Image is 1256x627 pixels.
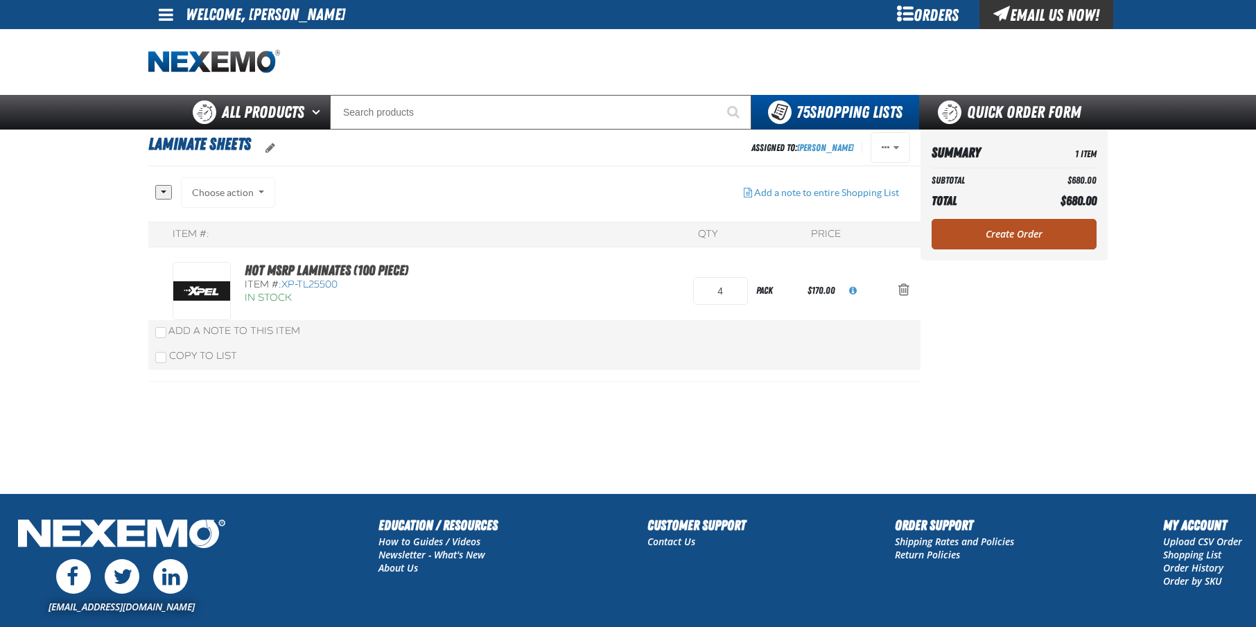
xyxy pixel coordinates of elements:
[717,95,751,130] button: Start Searching
[887,276,921,306] button: Action Remove Hot MSRP Laminates (100 Piece) from LAMINATE SHEETS
[797,142,853,153] a: [PERSON_NAME]
[895,515,1014,536] h2: Order Support
[838,276,868,306] button: View All Prices for XP-TL25500
[148,134,251,154] span: LAMINATE SHEETS
[49,600,195,613] a: [EMAIL_ADDRESS][DOMAIN_NAME]
[796,103,810,122] strong: 75
[254,133,286,164] button: oro.shoppinglist.label.edit.tooltip
[378,548,485,561] a: Newsletter - What's New
[811,228,841,241] div: Price
[281,279,338,290] span: XP-TL25500
[245,262,408,279] a: Hot MSRP Laminates (100 Piece)
[1027,141,1097,165] td: 1 Item
[378,535,480,548] a: How to Guides / Videos
[222,100,304,125] span: All Products
[378,561,418,574] a: About Us
[155,352,166,363] input: Copy To List
[330,95,751,130] input: Search
[1163,561,1223,574] a: Order History
[748,275,805,306] div: pack
[647,535,695,548] a: Contact Us
[919,95,1107,130] a: Quick Order Form
[148,50,280,74] a: Home
[155,327,166,338] input: Add a Note to This Item
[693,277,748,305] input: Product Quantity
[378,515,498,536] h2: Education / Resources
[932,171,1027,190] th: Subtotal
[307,95,330,130] button: Open All Products pages
[1163,548,1221,561] a: Shopping List
[245,292,506,305] div: In Stock
[1163,515,1242,536] h2: My Account
[932,141,1027,165] th: Summary
[733,177,910,208] button: Add a note to entire Shopping List
[168,325,300,337] span: Add a Note to This Item
[796,103,902,122] span: Shopping Lists
[173,228,209,241] div: Item #:
[751,95,919,130] button: You have 75 Shopping Lists. Open to view details
[1163,574,1222,588] a: Order by SKU
[155,350,237,362] label: Copy To List
[698,228,717,241] div: QTY
[148,50,280,74] img: Nexemo logo
[808,285,835,296] span: $170.00
[1027,171,1097,190] td: $680.00
[647,515,746,536] h2: Customer Support
[932,190,1027,212] th: Total
[751,139,853,157] div: Assigned To:
[895,548,960,561] a: Return Policies
[245,279,506,292] div: Item #:
[1061,193,1097,208] span: $680.00
[932,219,1097,249] a: Create Order
[14,515,229,556] img: Nexemo Logo
[1163,535,1242,548] a: Upload CSV Order
[895,535,1014,548] a: Shipping Rates and Policies
[871,132,910,163] button: Actions of LAMINATE SHEETS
